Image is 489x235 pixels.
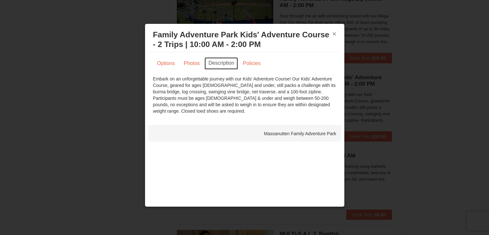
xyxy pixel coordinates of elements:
[180,57,204,70] a: Photos
[153,76,336,114] div: Embark on an unforgettable journey with our Kids' Adventure Course! Our Kids' Adventure Course, g...
[153,57,179,70] a: Options
[148,126,341,142] div: Massanutten Family Adventure Park
[332,31,336,37] button: ×
[239,57,265,70] a: Policies
[153,30,336,49] h3: Family Adventure Park Kids' Adventure Course - 2 Trips | 10:00 AM - 2:00 PM
[204,57,238,70] a: Description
